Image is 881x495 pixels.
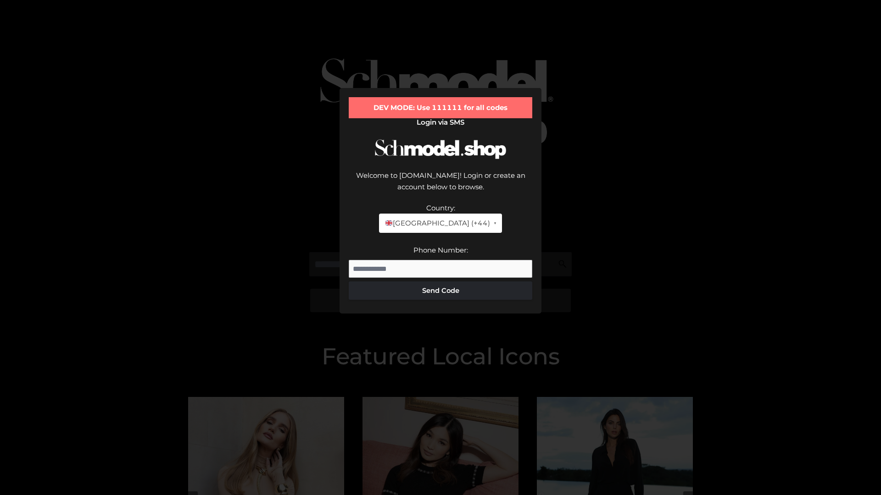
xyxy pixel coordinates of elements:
div: DEV MODE: Use 111111 for all codes [349,97,532,118]
img: Schmodel Logo [372,131,509,167]
div: Welcome to [DOMAIN_NAME]! Login or create an account below to browse. [349,170,532,202]
button: Send Code [349,281,532,300]
img: 🇬🇧 [385,220,392,226]
span: [GEOGRAPHIC_DATA] (+44) [385,217,490,229]
h2: Login via SMS [349,118,532,126]
label: Country: [426,203,455,212]
label: Phone Number: [413,246,468,254]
